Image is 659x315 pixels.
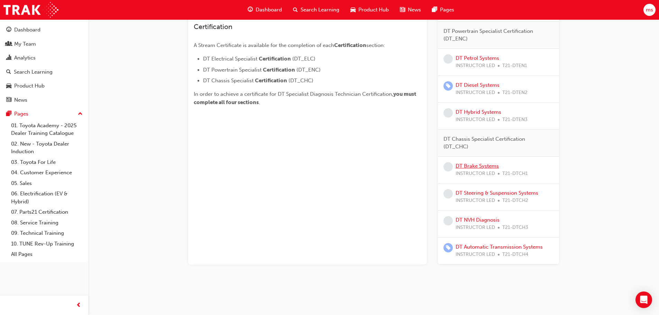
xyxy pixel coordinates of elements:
[194,42,334,48] span: A Stream Certificate is available for the completion of each
[408,6,421,14] span: News
[456,244,543,250] a: DT Automatic Transmission Systems
[242,3,287,17] a: guage-iconDashboard
[3,24,85,36] a: Dashboard
[502,224,528,232] span: T21-DTCH3
[443,216,453,225] span: learningRecordVerb_NONE-icon
[6,97,11,103] span: news-icon
[8,217,85,228] a: 08. Service Training
[643,4,656,16] button: ms
[400,6,405,14] span: news-icon
[366,42,385,48] span: section:
[3,108,85,120] button: Pages
[3,66,85,78] a: Search Learning
[443,81,453,91] span: learningRecordVerb_ENROLL-icon
[427,3,460,17] a: pages-iconPages
[3,38,85,50] a: My Team
[292,56,315,62] span: (DT_ELC)
[78,110,83,119] span: up-icon
[8,167,85,178] a: 04. Customer Experience
[6,69,11,75] span: search-icon
[456,224,495,232] span: INSTRUCTOR LED
[456,170,495,178] span: INSTRUCTOR LED
[3,94,85,106] a: News
[440,6,454,14] span: Pages
[502,62,527,70] span: T21-DTEN1
[14,68,53,76] div: Search Learning
[8,188,85,207] a: 06. Electrification (EV & Hybrid)
[3,22,85,108] button: DashboardMy TeamAnalyticsSearch LearningProduct HubNews
[76,301,81,310] span: prev-icon
[8,178,85,189] a: 05. Sales
[287,3,345,17] a: search-iconSearch Learning
[14,26,40,34] div: Dashboard
[3,80,85,92] a: Product Hub
[635,291,652,308] div: Open Intercom Messenger
[194,23,232,31] span: Certification
[3,52,85,64] a: Analytics
[289,77,313,84] span: (DT_CHC)
[8,207,85,217] a: 07. Parts21 Certification
[443,54,453,64] span: learningRecordVerb_NONE-icon
[502,116,528,124] span: T21-DTEN3
[502,89,528,97] span: T21-DTEN2
[8,249,85,260] a: All Pages
[6,41,11,47] span: people-icon
[334,42,366,48] span: Certification
[14,82,45,90] div: Product Hub
[8,239,85,249] a: 10. TUNE Rev-Up Training
[14,96,27,104] div: News
[502,170,528,178] span: T21-DTCH1
[14,40,36,48] div: My Team
[3,2,58,18] img: Trak
[394,3,427,17] a: news-iconNews
[6,111,11,117] span: pages-icon
[456,163,499,169] a: DT Brake Systems
[6,27,11,33] span: guage-icon
[456,251,495,259] span: INSTRUCTOR LED
[14,54,36,62] div: Analytics
[646,6,653,14] span: ms
[248,6,253,14] span: guage-icon
[443,135,548,151] span: DT Chassis Specialist Certification (DT_CHC)
[350,6,356,14] span: car-icon
[456,89,495,97] span: INSTRUCTOR LED
[256,6,282,14] span: Dashboard
[6,83,11,89] span: car-icon
[456,109,501,115] a: DT Hybrid Systems
[6,55,11,61] span: chart-icon
[194,91,393,97] span: In order to achieve a certificate for DT Specialist Diagnosis Technician Certification,
[8,157,85,168] a: 03. Toyota For Life
[443,162,453,172] span: learningRecordVerb_NONE-icon
[293,6,298,14] span: search-icon
[8,120,85,139] a: 01. Toyota Academy - 2025 Dealer Training Catalogue
[259,56,291,62] span: Certification
[203,77,254,84] span: DT Chassis Specialist
[203,67,262,73] span: DT Powertrain Specialist
[456,82,500,88] a: DT Diesel Systems
[456,55,499,61] a: DT Petrol Systems
[8,139,85,157] a: 02. New - Toyota Dealer Induction
[345,3,394,17] a: car-iconProduct Hub
[443,108,453,118] span: learningRecordVerb_NONE-icon
[432,6,437,14] span: pages-icon
[456,190,538,196] a: DT Steering & Suspension Systems
[255,77,287,84] span: Certification
[259,99,260,105] span: .
[443,27,548,43] span: DT Powertrain Specialist Certification (DT_ENC)
[456,217,500,223] a: DT NVH Diagnosis
[358,6,389,14] span: Product Hub
[8,228,85,239] a: 09. Technical Training
[296,67,321,73] span: (DT_ENC)
[443,243,453,252] span: learningRecordVerb_ENROLL-icon
[203,56,257,62] span: DT Electrical Specialist
[456,62,495,70] span: INSTRUCTOR LED
[263,67,295,73] span: Certification
[502,251,528,259] span: T21-DTCH4
[456,197,495,205] span: INSTRUCTOR LED
[456,116,495,124] span: INSTRUCTOR LED
[502,197,528,205] span: T21-DTCH2
[443,189,453,198] span: learningRecordVerb_NONE-icon
[301,6,339,14] span: Search Learning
